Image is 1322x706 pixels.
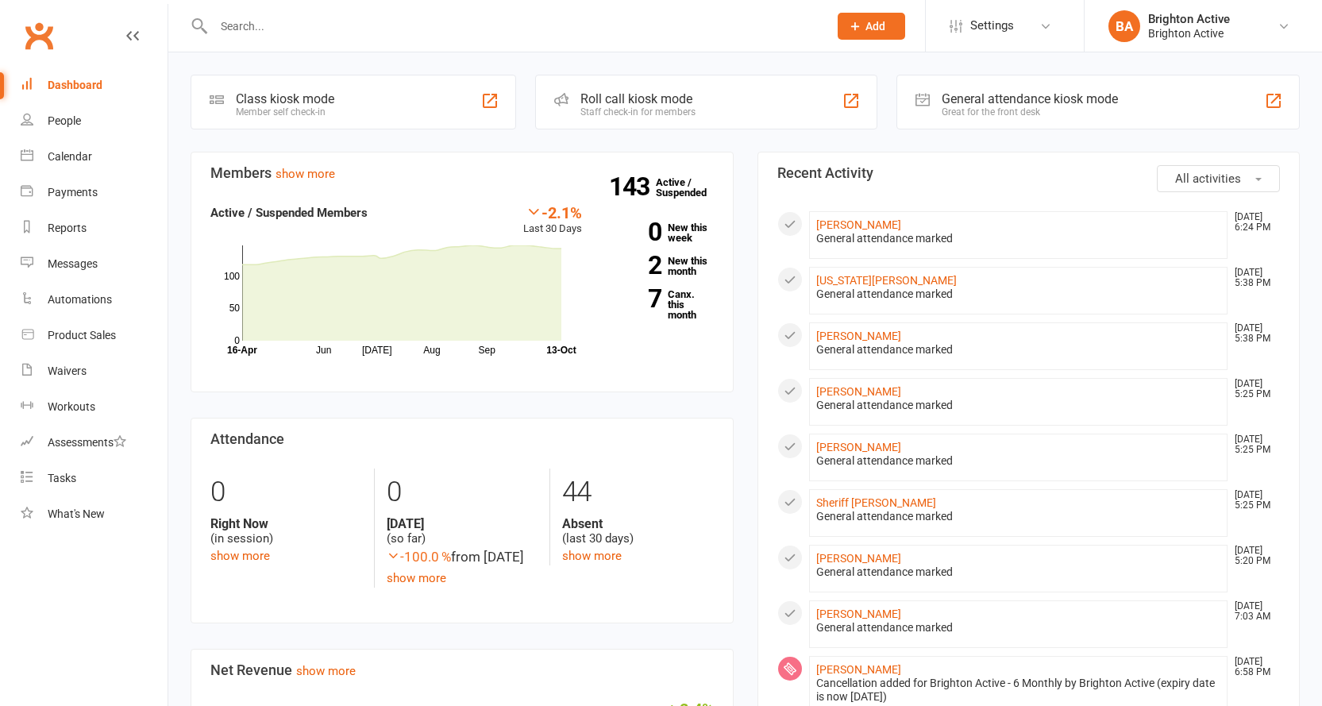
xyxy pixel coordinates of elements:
[656,165,726,210] a: 143Active / Suspended
[1227,323,1279,344] time: [DATE] 5:38 PM
[816,510,1221,523] div: General attendance marked
[21,318,168,353] a: Product Sales
[606,253,661,277] strong: 2
[387,546,538,568] div: from [DATE]
[816,663,901,676] a: [PERSON_NAME]
[1108,10,1140,42] div: BA
[816,287,1221,301] div: General attendance marked
[236,91,334,106] div: Class kiosk mode
[970,8,1014,44] span: Settings
[21,68,168,103] a: Dashboard
[523,203,582,237] div: Last 30 Days
[816,441,901,453] a: [PERSON_NAME]
[1227,268,1279,288] time: [DATE] 5:38 PM
[210,662,714,678] h3: Net Revenue
[209,15,817,37] input: Search...
[210,516,362,531] strong: Right Now
[48,222,87,234] div: Reports
[562,549,622,563] a: show more
[21,425,168,461] a: Assessments
[387,516,538,531] strong: [DATE]
[942,91,1118,106] div: General attendance kiosk mode
[580,91,696,106] div: Roll call kiosk mode
[21,389,168,425] a: Workouts
[816,454,1221,468] div: General attendance marked
[48,400,95,413] div: Workouts
[48,329,116,341] div: Product Sales
[48,507,105,520] div: What's New
[276,167,335,181] a: show more
[1227,657,1279,677] time: [DATE] 6:58 PM
[606,220,661,244] strong: 0
[21,139,168,175] a: Calendar
[1227,490,1279,511] time: [DATE] 5:25 PM
[48,436,126,449] div: Assessments
[48,79,102,91] div: Dashboard
[21,353,168,389] a: Waivers
[1227,546,1279,566] time: [DATE] 5:20 PM
[210,549,270,563] a: show more
[606,256,714,276] a: 2New this month
[865,20,885,33] span: Add
[816,621,1221,635] div: General attendance marked
[816,343,1221,357] div: General attendance marked
[609,175,656,199] strong: 143
[210,516,362,546] div: (in session)
[1227,601,1279,622] time: [DATE] 7:03 AM
[48,365,87,377] div: Waivers
[21,246,168,282] a: Messages
[562,469,713,516] div: 44
[210,206,368,220] strong: Active / Suspended Members
[1227,434,1279,455] time: [DATE] 5:25 PM
[48,257,98,270] div: Messages
[48,114,81,127] div: People
[19,16,59,56] a: Clubworx
[606,289,714,320] a: 7Canx. this month
[562,516,713,531] strong: Absent
[816,496,936,509] a: Sheriff [PERSON_NAME]
[21,210,168,246] a: Reports
[816,385,901,398] a: [PERSON_NAME]
[838,13,905,40] button: Add
[210,431,714,447] h3: Attendance
[816,608,901,620] a: [PERSON_NAME]
[1175,172,1241,186] span: All activities
[21,175,168,210] a: Payments
[816,552,901,565] a: [PERSON_NAME]
[387,549,451,565] span: -100.0 %
[21,461,168,496] a: Tasks
[387,571,446,585] a: show more
[816,399,1221,412] div: General attendance marked
[210,469,362,516] div: 0
[48,186,98,199] div: Payments
[606,222,714,243] a: 0New this week
[48,150,92,163] div: Calendar
[816,565,1221,579] div: General attendance marked
[296,664,356,678] a: show more
[236,106,334,118] div: Member self check-in
[210,165,714,181] h3: Members
[48,472,76,484] div: Tasks
[816,274,957,287] a: [US_STATE][PERSON_NAME]
[48,293,112,306] div: Automations
[816,232,1221,245] div: General attendance marked
[1227,379,1279,399] time: [DATE] 5:25 PM
[816,218,901,231] a: [PERSON_NAME]
[816,677,1221,704] div: Cancellation added for Brighton Active - 6 Monthly by Brighton Active (expiry date is now [DATE])
[21,496,168,532] a: What's New
[580,106,696,118] div: Staff check-in for members
[1148,26,1230,41] div: Brighton Active
[816,330,901,342] a: [PERSON_NAME]
[21,103,168,139] a: People
[777,165,1281,181] h3: Recent Activity
[562,516,713,546] div: (last 30 days)
[387,516,538,546] div: (so far)
[523,203,582,221] div: -2.1%
[942,106,1118,118] div: Great for the front desk
[1148,12,1230,26] div: Brighton Active
[1227,212,1279,233] time: [DATE] 6:24 PM
[387,469,538,516] div: 0
[21,282,168,318] a: Automations
[1157,165,1280,192] button: All activities
[606,287,661,311] strong: 7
